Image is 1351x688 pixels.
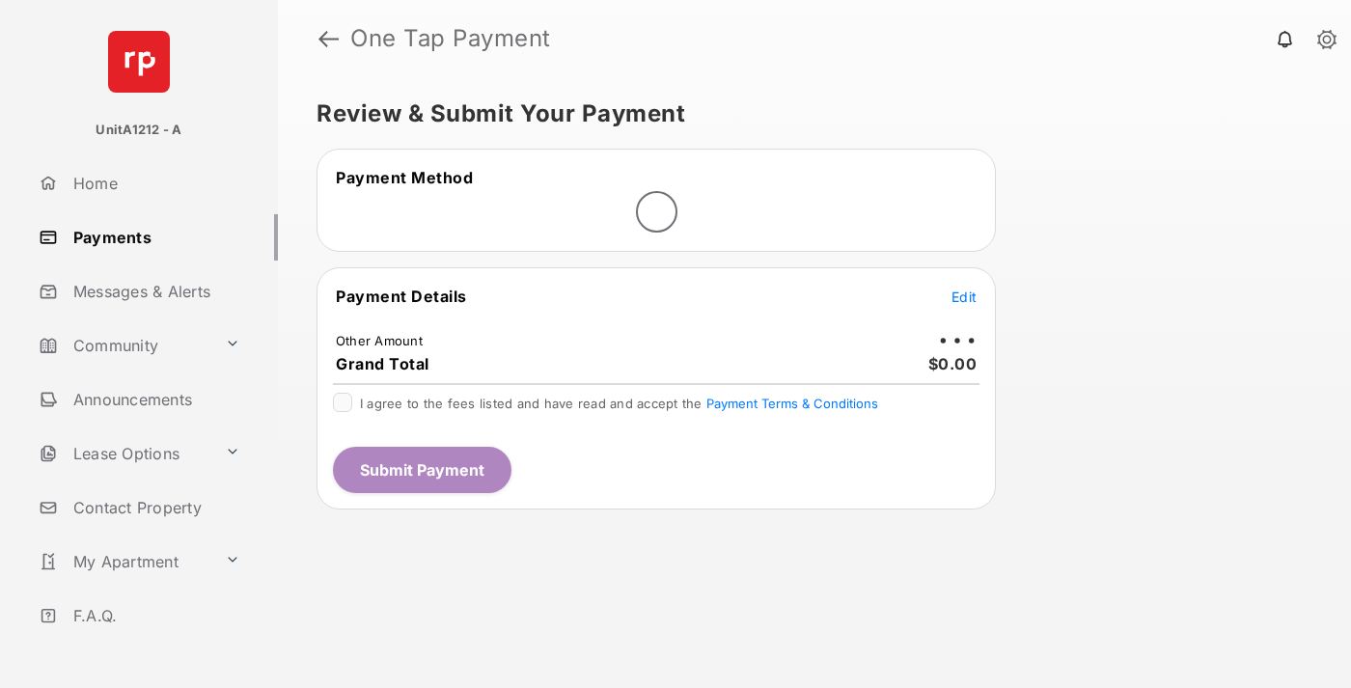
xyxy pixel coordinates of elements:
[31,268,278,315] a: Messages & Alerts
[951,287,977,306] button: Edit
[31,430,217,477] a: Lease Options
[31,376,278,423] a: Announcements
[31,484,278,531] a: Contact Property
[951,289,977,305] span: Edit
[31,160,278,206] a: Home
[928,354,978,373] span: $0.00
[350,27,551,50] strong: One Tap Payment
[336,168,473,187] span: Payment Method
[333,447,511,493] button: Submit Payment
[31,538,217,585] a: My Apartment
[706,396,878,411] button: I agree to the fees listed and have read and accept the
[31,214,278,261] a: Payments
[108,31,170,93] img: svg+xml;base64,PHN2ZyB4bWxucz0iaHR0cDovL3d3dy53My5vcmcvMjAwMC9zdmciIHdpZHRoPSI2NCIgaGVpZ2h0PSI2NC...
[317,102,1297,125] h5: Review & Submit Your Payment
[96,121,181,140] p: UnitA1212 - A
[31,322,217,369] a: Community
[360,396,878,411] span: I agree to the fees listed and have read and accept the
[335,332,424,349] td: Other Amount
[336,287,467,306] span: Payment Details
[336,354,429,373] span: Grand Total
[31,592,278,639] a: F.A.Q.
